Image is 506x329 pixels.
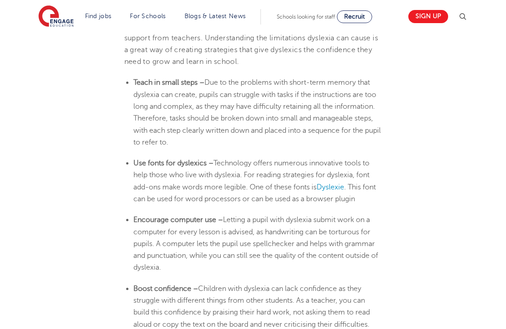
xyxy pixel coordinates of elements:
[130,13,166,19] a: For Schools
[277,14,335,20] span: Schools looking for staff
[133,216,216,224] b: Encourage computer use
[317,183,344,191] a: Dyslexie
[133,216,378,271] span: Letting a pupil with dyslexia submit work on a computer for every lesson is advised, as handwriti...
[133,159,213,167] b: Use fonts for dyslexics –
[85,13,112,19] a: Find jobs
[38,5,74,28] img: Engage Education
[133,183,376,203] span: . This font can be used for word processors or can be used as a browser plugin
[184,13,246,19] a: Blogs & Latest News
[218,216,223,224] b: –
[344,13,365,20] span: Recruit
[133,78,204,87] b: Teach in small steps –
[133,78,381,146] span: Due to the problems with short-term memory that dyslexia can create, pupils can struggle with tas...
[133,285,370,329] span: Children with dyslexia can lack confidence as they struggle with different things from other stud...
[133,159,369,191] span: Technology offers numerous innovative tools to help those who live with dyslexia. For reading str...
[133,285,198,293] b: Boost confidence –
[337,10,372,23] a: Recruit
[408,10,448,23] a: Sign up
